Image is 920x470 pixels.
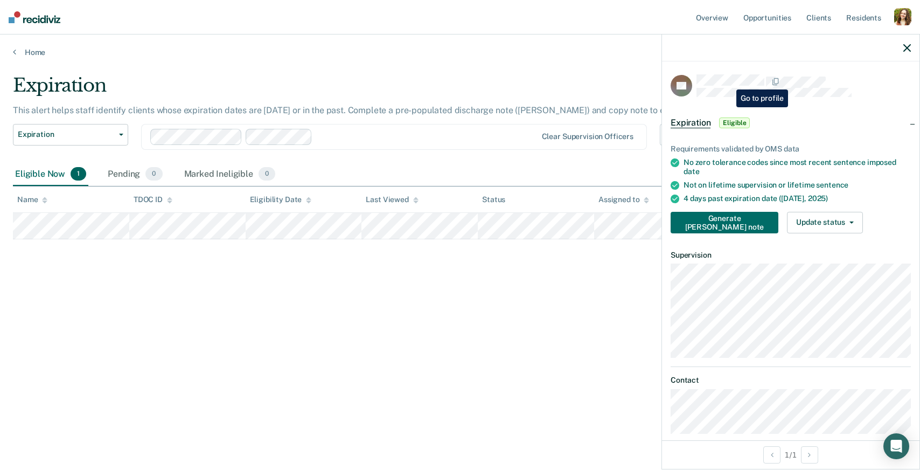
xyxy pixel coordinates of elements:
span: 0 [145,167,162,181]
div: Pending [106,163,164,186]
span: 0 [259,167,275,181]
button: Generate [PERSON_NAME] note [671,212,778,233]
span: date [684,167,699,176]
button: Previous Opportunity [763,446,780,464]
button: Update status [787,212,863,233]
div: Marked Ineligible [182,163,278,186]
div: Last Viewed [366,195,418,204]
span: Expiration [671,118,710,128]
div: 1 / 1 [662,440,919,469]
div: Expiration [13,74,703,105]
img: Recidiviz [9,11,60,23]
div: Open Intercom Messenger [883,433,909,459]
a: Navigate to form link [671,212,783,233]
div: 4 days past expiration date ([DATE], [684,194,911,203]
a: Home [13,47,907,57]
p: This alert helps staff identify clients whose expiration dates are [DATE] or in the past. Complet... [13,105,694,115]
span: 2025) [808,194,828,203]
span: sentence [816,181,848,189]
div: Clear supervision officers [542,132,633,141]
div: No zero tolerance codes since most recent sentence imposed [684,158,911,176]
button: Next Opportunity [801,446,818,464]
div: Eligibility Date [250,195,312,204]
div: Not on lifetime supervision or lifetime [684,181,911,190]
div: Eligible Now [13,163,88,186]
div: Assigned to [598,195,649,204]
div: Requirements validated by OMS data [671,144,911,154]
dt: Supervision [671,251,911,260]
div: TDOC ID [134,195,172,204]
div: Status [482,195,505,204]
div: ExpirationEligible [662,106,919,140]
span: Eligible [719,118,750,128]
dt: Contact [671,376,911,385]
div: Name [17,195,47,204]
span: Expiration [18,130,115,139]
span: 1 [71,167,86,181]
